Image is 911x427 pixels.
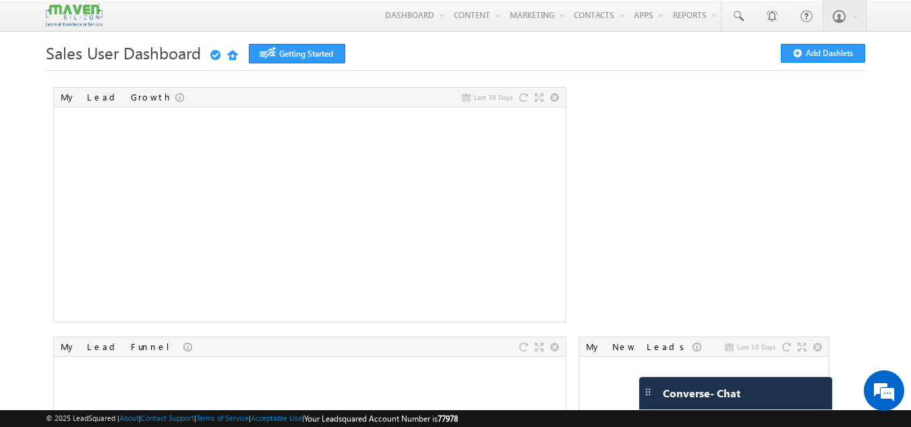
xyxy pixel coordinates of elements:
[46,412,458,425] span: © 2025 LeadSquared | | | | |
[438,414,458,424] span: 77978
[304,414,458,424] span: Your Leadsquared Account Number is
[61,341,183,353] div: My Lead Funnel
[781,44,865,63] button: Add Dashlets
[643,387,653,397] img: carter-drag
[249,44,345,63] a: Getting Started
[61,91,175,103] div: My Lead Growth
[119,414,139,422] a: About
[586,341,693,353] div: My New Leads
[141,414,194,422] a: Contact Support
[251,414,302,422] a: Acceptable Use
[46,3,102,27] img: Custom Logo
[196,414,249,422] a: Terms of Service
[663,387,740,399] span: Converse - Chat
[474,91,512,103] span: Last 30 Days
[46,42,201,63] span: Sales User Dashboard
[737,341,775,353] span: Last 10 Days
